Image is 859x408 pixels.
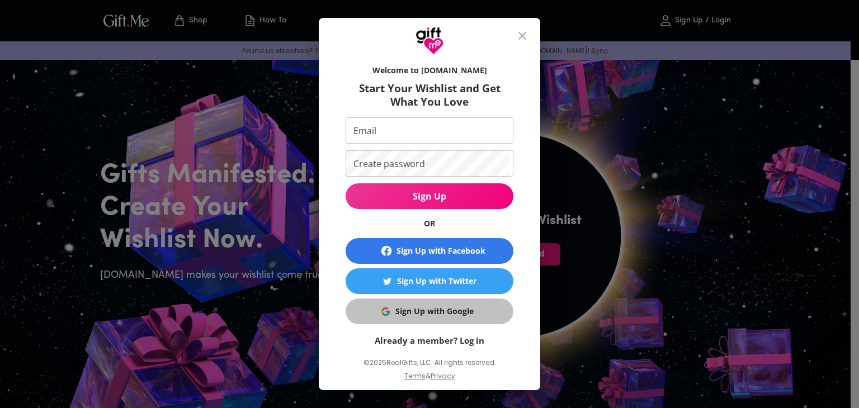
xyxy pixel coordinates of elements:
[346,355,513,370] p: © 2025 RealGifts, LLC. All rights reserved.
[346,65,513,76] h6: Welcome to [DOMAIN_NAME]
[346,238,513,264] button: Sign Up with Facebook
[404,371,426,381] a: Terms
[346,218,513,229] h6: OR
[346,298,513,324] button: Sign Up with GoogleSign Up with Google
[397,245,485,257] div: Sign Up with Facebook
[346,82,513,108] h6: Start Your Wishlist and Get What You Love
[431,371,455,381] a: Privacy
[416,27,443,55] img: GiftMe Logo
[395,305,474,317] div: Sign Up with Google
[383,277,391,286] img: Sign Up with Twitter
[381,307,390,316] img: Sign Up with Google
[397,275,476,287] div: Sign Up with Twitter
[346,190,513,202] span: Sign Up
[426,370,431,391] p: &
[509,22,536,49] button: close
[375,335,484,346] a: Already a member? Log in
[346,183,513,209] button: Sign Up
[346,268,513,294] button: Sign Up with TwitterSign Up with Twitter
